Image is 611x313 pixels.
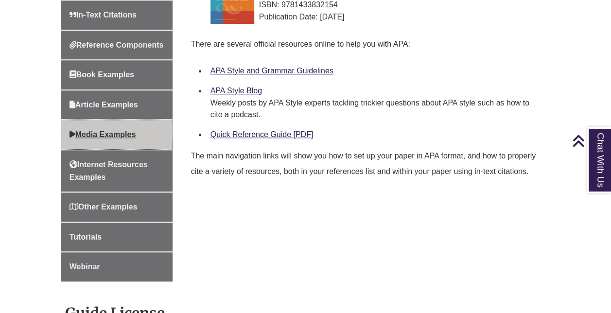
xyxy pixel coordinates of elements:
span: Book Examples [70,70,134,79]
a: Book Examples [61,60,173,89]
a: Webinar [61,252,173,281]
span: Internet Resources Examples [70,160,148,181]
a: APA Style Blog [210,87,262,95]
span: Tutorials [70,233,102,241]
span: Other Examples [70,203,138,211]
span: Webinar [70,262,100,271]
span: Article Examples [70,101,138,109]
a: Tutorials [61,223,173,252]
a: Reference Components [61,31,173,60]
a: Back to Top [572,134,609,147]
span: In-Text Citations [70,11,137,19]
div: Publication Date: [DATE] [210,11,542,23]
p: There are several official resources online to help you with APA: [191,33,546,56]
a: Quick Reference Guide [PDF] [210,130,314,139]
p: The main navigation links will show you how to set up your paper in APA format, and how to proper... [191,144,546,183]
div: Weekly posts by APA Style experts tackling trickier questions about APA style such as how to cite... [210,97,542,121]
a: Other Examples [61,192,173,222]
a: Media Examples [61,120,173,149]
a: Internet Resources Examples [61,150,173,191]
span: Reference Components [70,41,164,49]
a: Article Examples [61,90,173,120]
span: Media Examples [70,130,136,139]
a: In-Text Citations [61,0,173,30]
a: APA Style and Grammar Guidelines [210,67,333,75]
